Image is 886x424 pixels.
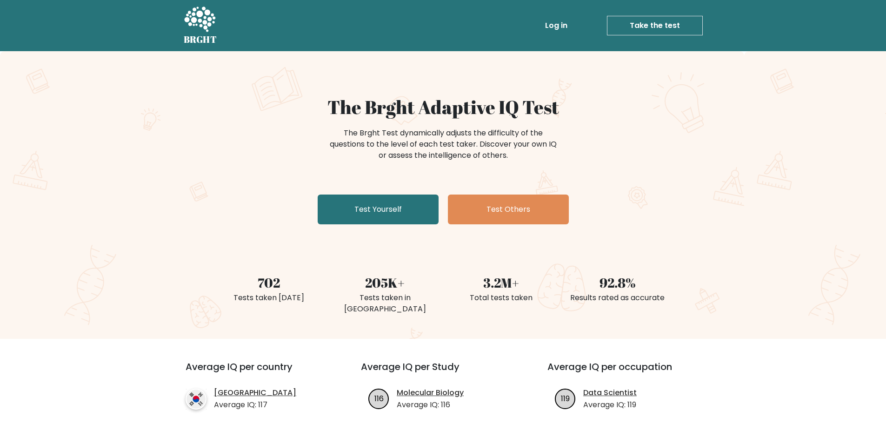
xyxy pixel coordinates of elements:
[397,399,464,411] p: Average IQ: 116
[216,292,321,303] div: Tests taken [DATE]
[449,292,554,303] div: Total tests taken
[565,273,670,292] div: 92.8%
[184,4,217,47] a: BRGHT
[186,389,207,410] img: country
[318,195,439,224] a: Test Yourself
[448,195,569,224] a: Test Others
[327,128,560,161] div: The Brght Test dynamically adjusts the difficulty of the questions to the level of each test take...
[565,292,670,303] div: Results rated as accurate
[214,399,296,411] p: Average IQ: 117
[216,273,321,292] div: 702
[214,387,296,398] a: [GEOGRAPHIC_DATA]
[583,399,637,411] p: Average IQ: 119
[561,393,570,404] text: 119
[374,393,384,404] text: 116
[361,361,525,384] h3: Average IQ per Study
[449,273,554,292] div: 3.2M+
[607,16,703,35] a: Take the test
[333,273,438,292] div: 205K+
[547,361,712,384] h3: Average IQ per occupation
[216,96,670,118] h1: The Brght Adaptive IQ Test
[184,34,217,45] h5: BRGHT
[186,361,327,384] h3: Average IQ per country
[397,387,464,398] a: Molecular Biology
[583,387,637,398] a: Data Scientist
[333,292,438,315] div: Tests taken in [GEOGRAPHIC_DATA]
[541,16,571,35] a: Log in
